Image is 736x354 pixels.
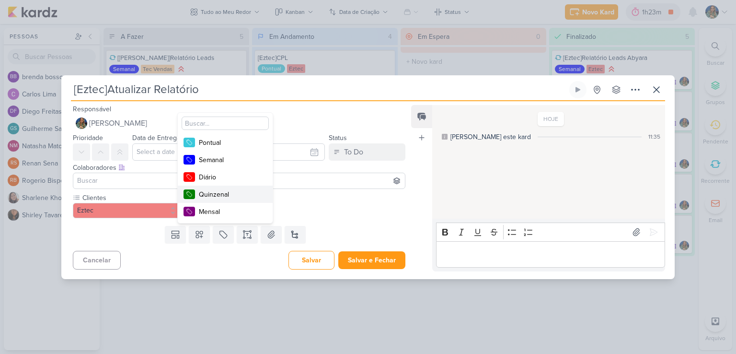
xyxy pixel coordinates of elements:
[178,203,273,220] button: Mensal
[199,172,261,182] div: Diário
[73,134,103,142] label: Prioridade
[436,223,665,241] div: Editor toolbar
[89,118,147,129] span: [PERSON_NAME]
[73,105,111,113] label: Responsável
[288,251,334,270] button: Salvar
[199,207,261,217] div: Mensal
[73,163,405,173] div: Colaboradores
[199,155,261,165] div: Semanal
[178,168,273,186] button: Diário
[329,143,405,161] button: To Do
[574,86,582,94] div: Ligar relógio
[73,203,181,218] button: Eztec
[450,132,531,142] div: [PERSON_NAME] este kard
[338,251,405,269] button: Salvar e Fechar
[344,146,363,158] div: To Do
[73,115,405,132] button: [PERSON_NAME]
[81,193,181,203] label: Clientes
[648,132,660,141] div: 11:35
[132,134,180,142] label: Data de Entrega
[75,175,403,187] input: Buscar
[199,138,261,148] div: Pontual
[182,117,269,130] input: Buscar...
[329,134,347,142] label: Status
[178,134,273,151] button: Pontual
[199,189,261,200] div: Quinzenal
[178,151,273,168] button: Semanal
[132,143,325,161] input: Select a date
[73,251,121,270] button: Cancelar
[436,241,665,268] div: Editor editing area: main
[71,81,567,98] input: Kard Sem Título
[76,118,87,129] img: Isabella Gutierres
[178,186,273,203] button: Quinzenal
